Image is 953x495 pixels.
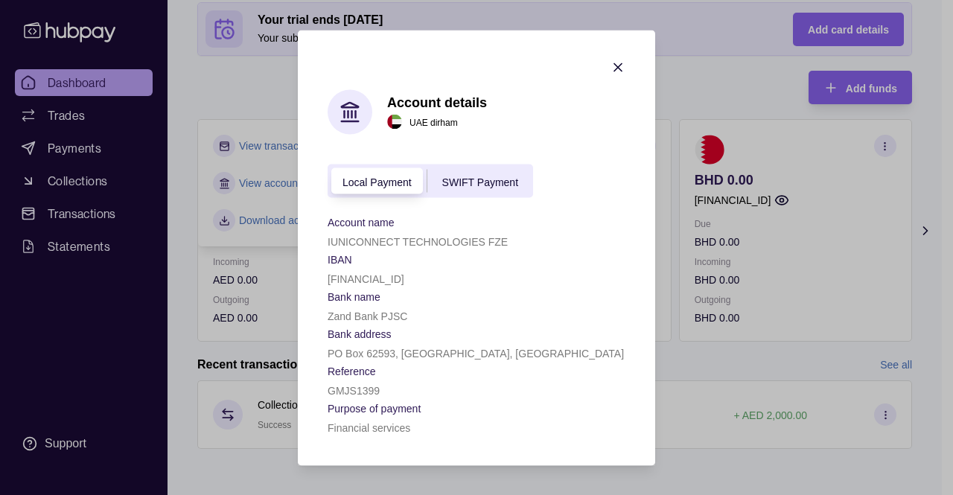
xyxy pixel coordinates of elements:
[328,347,624,359] p: PO Box 62593, [GEOGRAPHIC_DATA], [GEOGRAPHIC_DATA]
[328,402,421,414] p: Purpose of payment
[342,176,412,188] span: Local Payment
[328,310,407,322] p: Zand Bank PJSC
[328,253,352,265] p: IBAN
[387,115,402,130] img: ae
[328,365,376,377] p: Reference
[442,176,518,188] span: SWIFT Payment
[387,94,487,110] h1: Account details
[328,216,395,228] p: Account name
[328,272,404,284] p: [FINANCIAL_ID]
[328,384,380,396] p: GMJS1399
[328,164,533,197] div: accountIndex
[328,290,380,302] p: Bank name
[328,235,508,247] p: IUNICONNECT TECHNOLOGIES FZE
[409,114,458,130] p: UAE dirham
[328,328,392,339] p: Bank address
[328,421,410,433] p: Financial services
